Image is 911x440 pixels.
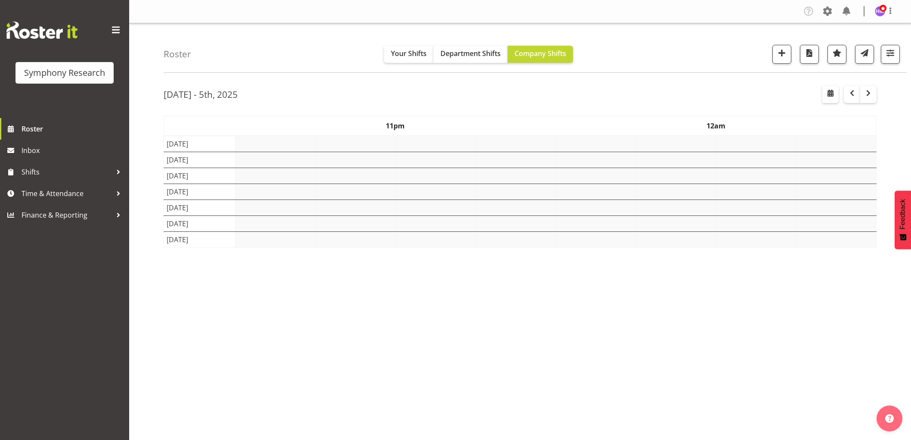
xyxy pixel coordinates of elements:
[164,168,235,184] td: [DATE]
[22,209,112,222] span: Finance & Reporting
[885,414,894,423] img: help-xxl-2.png
[895,190,911,249] button: Feedback - Show survey
[164,152,235,168] td: [DATE]
[434,46,508,63] button: Department Shifts
[899,199,907,229] span: Feedback
[384,46,434,63] button: Your Shifts
[22,144,125,157] span: Inbox
[800,45,819,64] button: Download a PDF of the roster according to the set date range.
[24,66,105,79] div: Symphony Research
[875,6,885,16] img: hitesh-makan1261.jpg
[164,184,235,200] td: [DATE]
[22,122,125,135] span: Roster
[164,136,235,152] td: [DATE]
[822,86,839,103] button: Select a specific date within the roster.
[508,46,573,63] button: Company Shifts
[514,49,566,58] span: Company Shifts
[440,49,501,58] span: Department Shifts
[164,49,191,59] h4: Roster
[22,165,112,178] span: Shifts
[235,116,556,136] th: 11pm
[855,45,874,64] button: Send a list of all shifts for the selected filtered period to all rostered employees.
[164,89,238,100] h2: [DATE] - 5th, 2025
[6,22,77,39] img: Rosterit website logo
[22,187,112,200] span: Time & Attendance
[164,231,235,247] td: [DATE]
[827,45,846,64] button: Highlight an important date within the roster.
[556,116,877,136] th: 12am
[881,45,900,64] button: Filter Shifts
[772,45,791,64] button: Add a new shift
[164,215,235,231] td: [DATE]
[164,200,235,215] td: [DATE]
[391,49,427,58] span: Your Shifts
